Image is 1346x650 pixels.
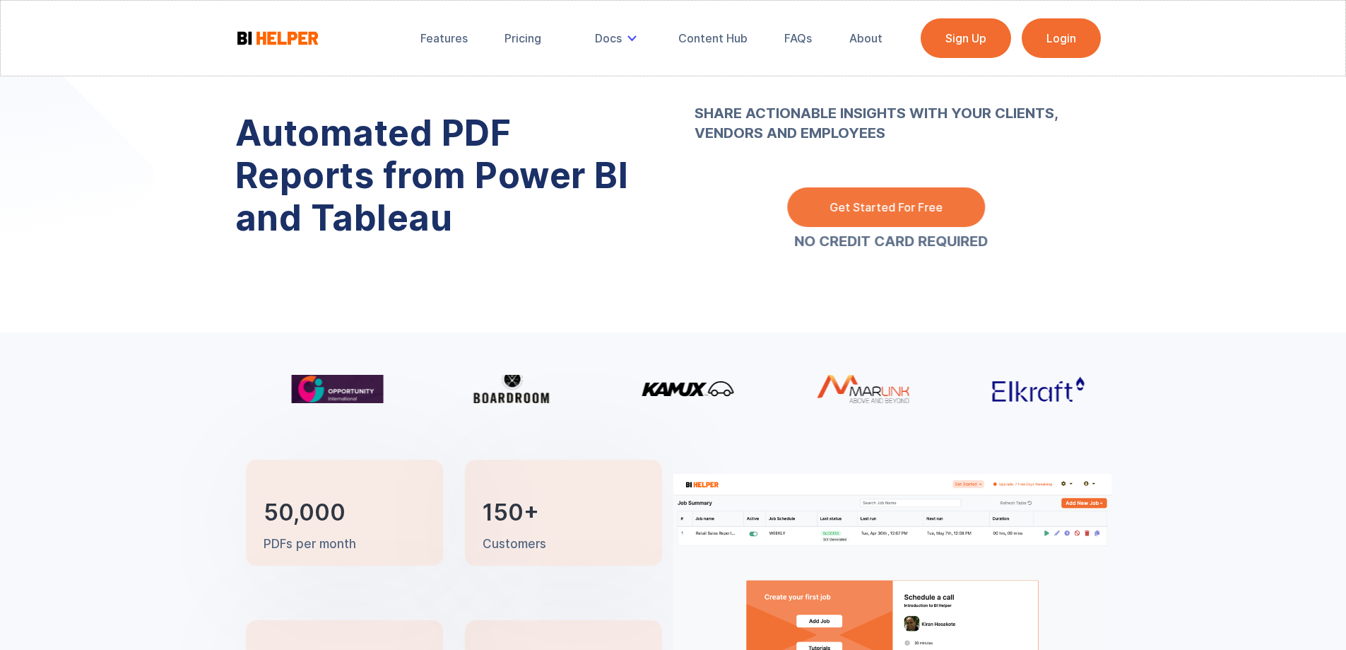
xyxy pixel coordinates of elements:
[786,187,984,227] a: Get Started For Free
[794,234,988,248] a: NO CREDIT CARD REQUIRED
[483,502,539,523] h3: 150+
[839,23,892,54] a: About
[411,23,478,54] a: Features
[678,31,748,45] div: Content Hub
[235,112,652,239] h1: Automated PDF Reports from Power BI and Tableau
[849,31,882,45] div: About
[504,31,541,45] div: Pricing
[784,31,812,45] div: FAQs
[774,23,822,54] a: FAQs
[921,18,1011,58] a: Sign Up
[1022,18,1101,58] a: Login
[264,502,346,523] h3: 50,000
[585,23,651,54] div: Docs
[483,536,546,553] p: Customers
[495,23,551,54] a: Pricing
[695,64,1090,163] p: ‍
[794,233,988,250] strong: NO CREDIT CARD REQUIRED
[695,64,1090,163] strong: SHARE ACTIONABLE INSIGHTS WITH YOUR CLIENTS, VENDORS AND EMPLOYEES ‍
[595,31,622,45] div: Docs
[420,31,468,45] div: Features
[264,536,356,553] p: PDFs per month
[668,23,757,54] a: Content Hub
